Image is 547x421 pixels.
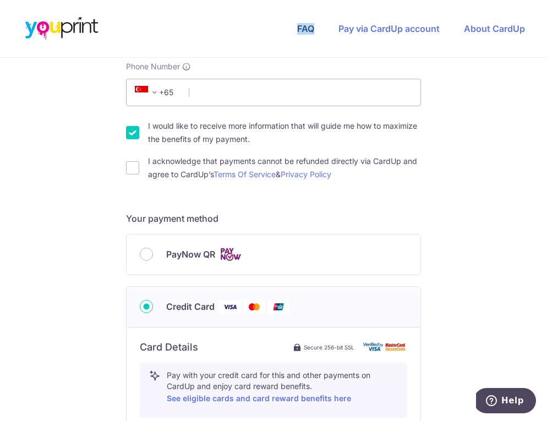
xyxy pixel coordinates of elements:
h6: Card Details [140,341,198,354]
h5: Your payment method [126,212,421,225]
span: +65 [132,86,181,99]
a: Pay via CardUp account [338,23,440,34]
label: I would like to receive more information that will guide me how to maximize the benefits of my pa... [148,119,421,146]
a: Terms Of Service [214,170,276,179]
span: PayNow QR [166,248,215,261]
a: Privacy Policy [281,170,331,179]
label: I acknowledge that payments cannot be refunded directly via CardUp and agree to CardUp’s & [148,155,421,181]
span: Secure 256-bit SSL [304,343,354,352]
a: About CardUp [464,23,525,34]
iframe: Opens a widget where you can find more information [476,388,536,415]
a: FAQ [297,23,314,34]
div: PayNow QR Cards logo [140,248,407,261]
div: Credit Card Visa Mastercard Union Pay [140,300,407,314]
img: Visa [219,300,241,314]
span: +65 [135,86,161,99]
p: Pay with your credit card for this and other payments on CardUp and enjoy card reward benefits. [167,370,398,405]
img: Cards logo [220,248,242,261]
img: Mastercard [243,300,265,314]
img: Union Pay [267,300,289,314]
span: Phone Number [126,61,180,72]
img: card secure [363,342,407,352]
span: Credit Card [166,300,215,313]
a: See eligible cards and card reward benefits here [167,393,351,403]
